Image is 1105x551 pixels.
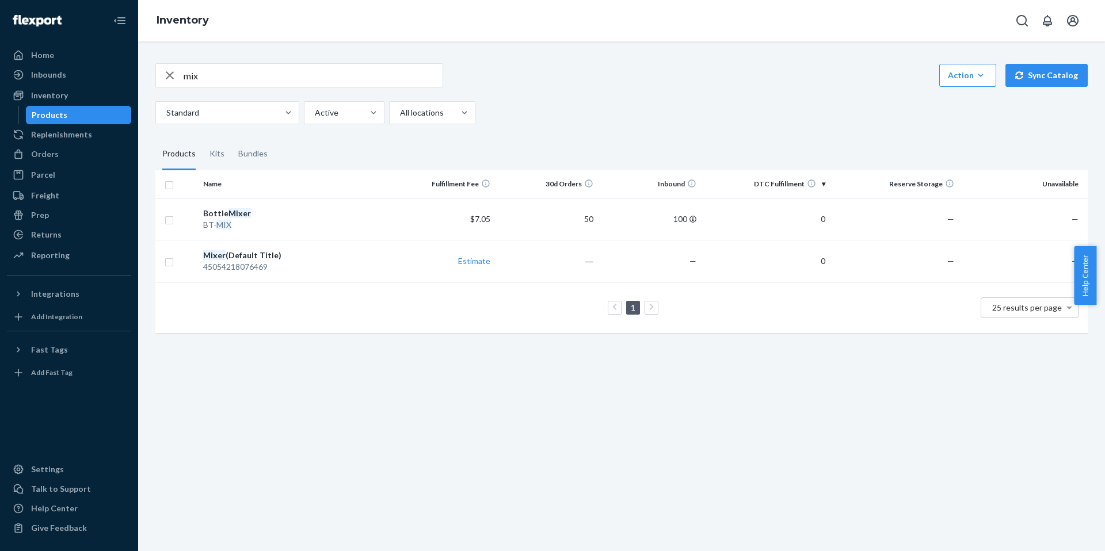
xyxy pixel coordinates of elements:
[7,166,131,184] a: Parcel
[31,169,55,181] div: Parcel
[13,15,62,26] img: Flexport logo
[31,464,64,475] div: Settings
[31,69,66,81] div: Inbounds
[392,170,495,198] th: Fulfillment Fee
[7,145,131,163] a: Orders
[31,229,62,240] div: Returns
[458,256,490,266] a: Estimate
[1011,9,1034,32] button: Open Search Box
[7,46,131,64] a: Home
[162,138,196,170] div: Products
[598,198,701,240] td: 100
[1072,256,1079,266] span: —
[31,483,91,495] div: Talk to Support
[7,186,131,205] a: Freight
[7,246,131,265] a: Reporting
[157,14,209,26] a: Inventory
[7,340,131,359] button: Fast Tags
[184,64,443,87] input: Search inventory by name or sku
[1061,9,1084,32] button: Open account menu
[628,303,638,312] a: Page 1 is your current page
[701,198,830,240] td: 0
[992,303,1062,312] span: 25 results per page
[203,250,226,260] em: Mixer
[31,522,87,534] div: Give Feedback
[203,250,387,261] div: (Default Title)
[209,138,224,170] div: Kits
[203,261,387,273] div: 45054218076469
[947,256,954,266] span: —
[939,64,996,87] button: Action
[203,208,387,219] div: Bottle
[31,148,59,160] div: Orders
[31,190,59,201] div: Freight
[31,90,68,101] div: Inventory
[108,9,131,32] button: Close Navigation
[830,170,959,198] th: Reserve Storage
[314,107,315,118] input: Active
[31,250,70,261] div: Reporting
[31,209,49,221] div: Prep
[7,225,131,244] a: Returns
[31,368,73,377] div: Add Fast Tag
[31,49,54,61] div: Home
[701,240,830,282] td: 0
[495,198,598,240] td: 50
[7,519,131,537] button: Give Feedback
[495,240,598,282] td: ―
[598,170,701,198] th: Inbound
[399,107,400,118] input: All locations
[165,107,166,118] input: Standard
[947,214,954,224] span: —
[31,129,92,140] div: Replenishments
[1005,64,1088,87] button: Sync Catalog
[31,288,79,300] div: Integrations
[203,219,387,231] div: BT-
[31,312,82,322] div: Add Integration
[26,106,132,124] a: Products
[1074,246,1096,305] button: Help Center
[1072,214,1079,224] span: —
[1036,9,1059,32] button: Open notifications
[147,4,218,37] ol: breadcrumbs
[32,109,67,121] div: Products
[7,363,131,382] a: Add Fast Tag
[470,214,490,224] span: $7.05
[31,503,78,514] div: Help Center
[948,70,988,81] div: Action
[7,480,131,498] a: Talk to Support
[7,206,131,224] a: Prep
[7,460,131,479] a: Settings
[689,256,696,266] span: —
[7,125,131,144] a: Replenishments
[216,220,231,229] em: MIX
[7,285,131,303] button: Integrations
[495,170,598,198] th: 30d Orders
[7,499,131,518] a: Help Center
[7,86,131,105] a: Inventory
[701,170,830,198] th: DTC Fulfillment
[959,170,1088,198] th: Unavailable
[7,66,131,84] a: Inbounds
[228,208,251,218] em: Mixer
[238,138,268,170] div: Bundles
[199,170,392,198] th: Name
[7,308,131,326] a: Add Integration
[31,344,68,355] div: Fast Tags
